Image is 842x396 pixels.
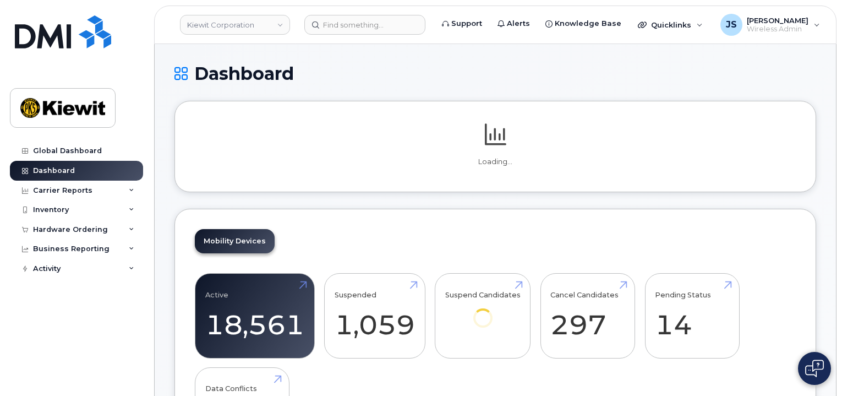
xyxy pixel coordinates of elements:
[205,280,304,352] a: Active 18,561
[445,280,521,343] a: Suspend Candidates
[550,280,625,352] a: Cancel Candidates 297
[195,229,275,253] a: Mobility Devices
[335,280,415,352] a: Suspended 1,059
[655,280,729,352] a: Pending Status 14
[174,64,816,83] h1: Dashboard
[805,360,824,377] img: Open chat
[195,157,796,167] p: Loading...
